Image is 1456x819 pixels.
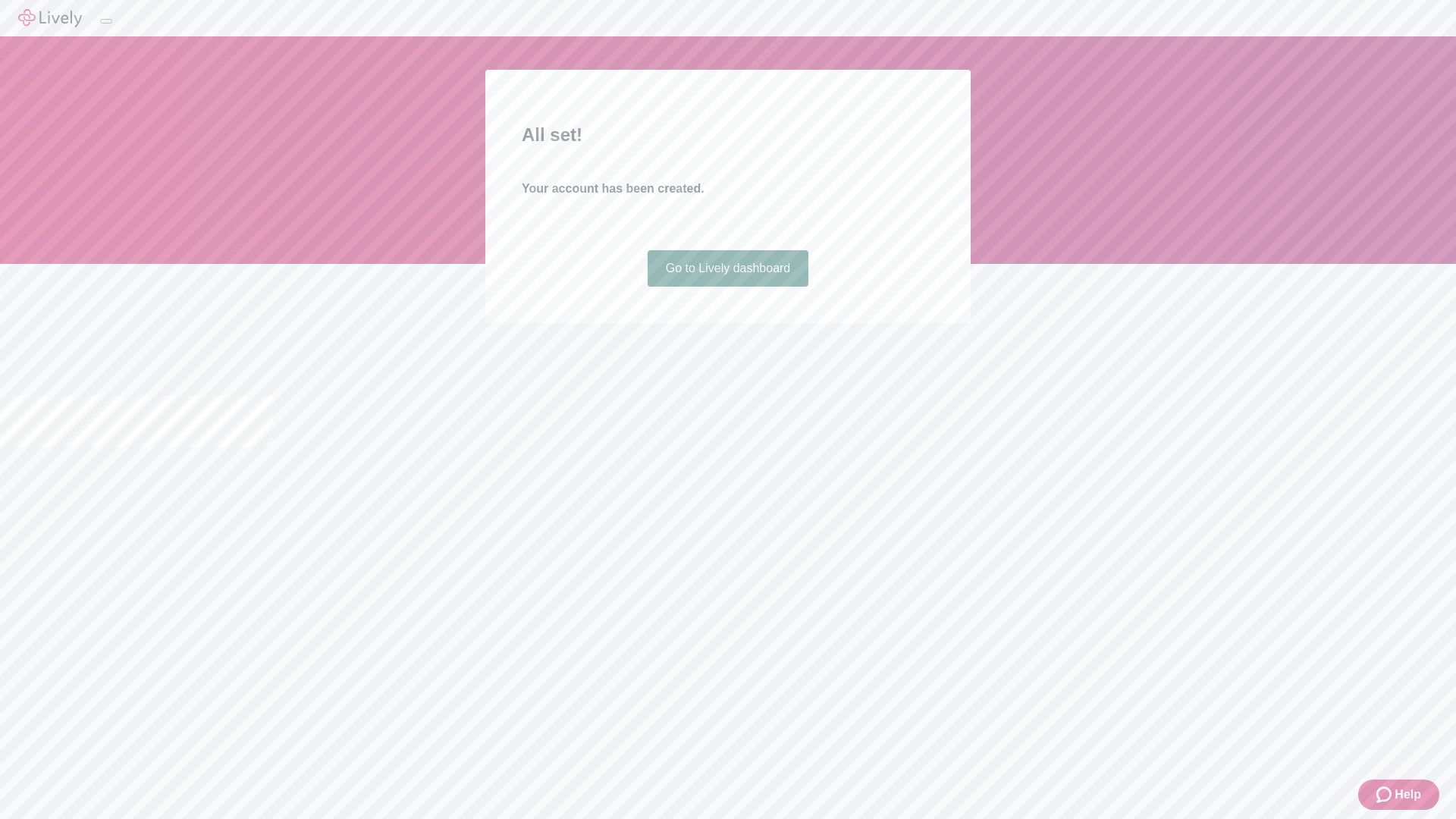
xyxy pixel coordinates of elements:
[1395,786,1421,804] span: Help
[648,250,809,287] a: Go to Lively dashboard
[522,121,934,149] h2: All set!
[18,9,82,27] img: Lively
[100,19,112,24] button: Log out
[1358,780,1439,810] button: Zendesk support iconHelp
[1376,786,1395,804] svg: Zendesk support icon
[522,180,934,198] h4: Your account has been created.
